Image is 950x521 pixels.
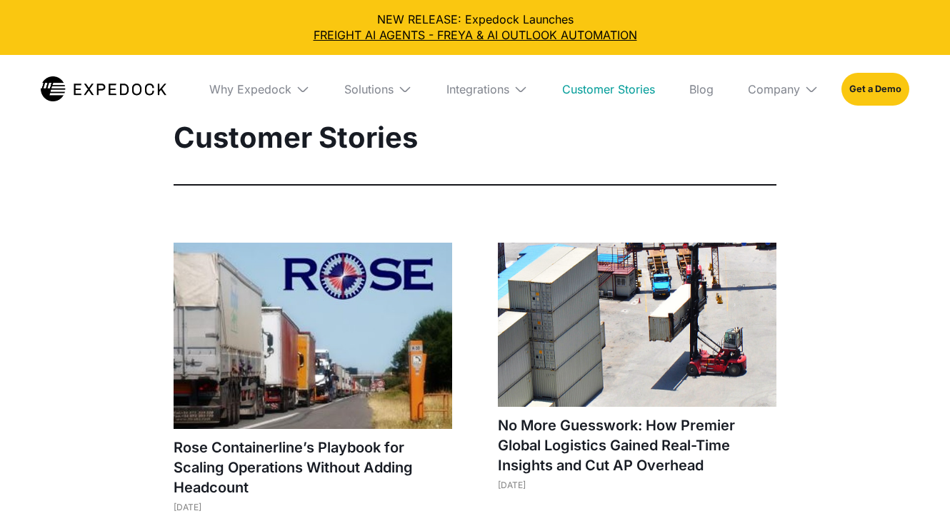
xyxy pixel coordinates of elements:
h1: No More Guesswork: How Premier Global Logistics Gained Real-Time Insights and Cut AP Overhead [498,415,776,475]
div: Why Expedock [198,55,321,123]
div: Integrations [446,82,509,96]
div: Why Expedock [209,82,291,96]
a: FREIGHT AI AGENTS - FREYA & AI OUTLOOK AUTOMATION [11,27,939,43]
a: Blog [678,55,725,123]
div: [DATE] [174,502,452,512]
h1: Customer Stories [174,120,776,156]
div: NEW RELEASE: Expedock Launches [11,11,939,44]
a: No More Guesswork: How Premier Global Logistics Gained Real-Time Insights and Cut AP Overhead[DATE] [498,243,776,505]
div: Solutions [344,82,394,96]
h1: Rose Containerline’s Playbook for Scaling Operations Without Adding Headcount [174,437,452,497]
a: Get a Demo [841,73,909,106]
div: Company [736,55,830,123]
div: Company [748,82,800,96]
a: Customer Stories [551,55,666,123]
div: Solutions [333,55,424,123]
div: [DATE] [498,480,776,490]
div: Integrations [435,55,539,123]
